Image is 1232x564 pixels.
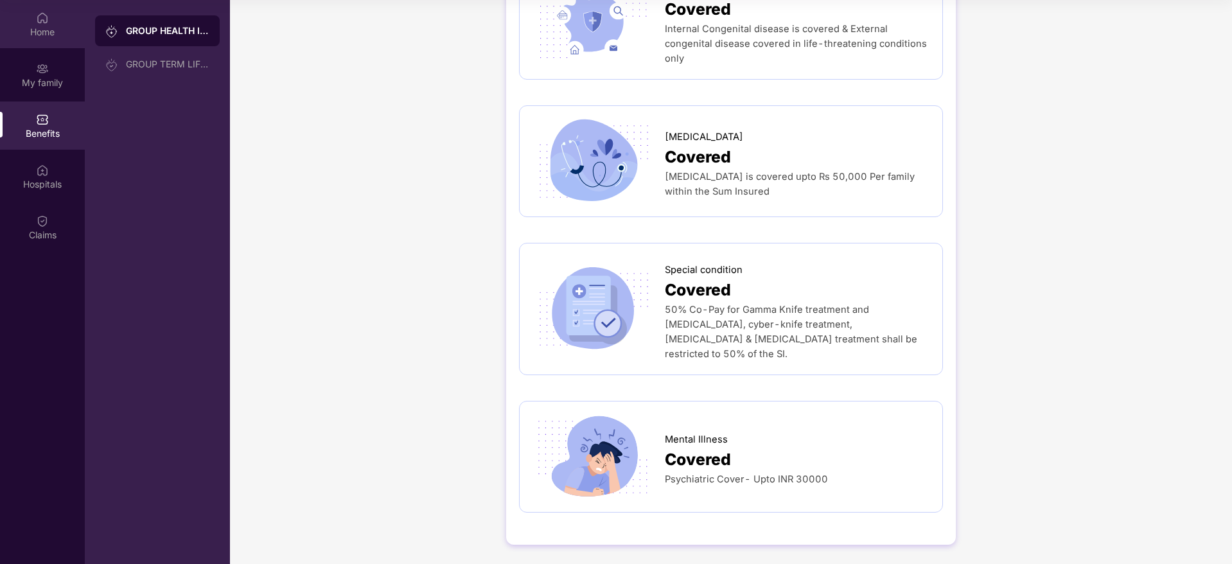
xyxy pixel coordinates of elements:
span: Covered [665,145,731,170]
img: svg+xml;base64,PHN2ZyB3aWR0aD0iMjAiIGhlaWdodD0iMjAiIHZpZXdCb3g9IjAgMCAyMCAyMCIgZmlsbD0ibm9uZSIgeG... [105,25,118,38]
img: svg+xml;base64,PHN2ZyBpZD0iQ2xhaW0iIHhtbG5zPSJodHRwOi8vd3d3LnczLm9yZy8yMDAwL3N2ZyIgd2lkdGg9IjIwIi... [36,214,49,227]
span: 50% Co-Pay for Gamma Knife treatment and [MEDICAL_DATA], cyber-knife treatment, [MEDICAL_DATA] & ... [665,304,917,360]
div: GROUP HEALTH INSURANCE [126,24,209,37]
span: Psychiatric Cover- Upto INR 30000 [665,473,828,485]
img: svg+xml;base64,PHN2ZyB3aWR0aD0iMjAiIGhlaWdodD0iMjAiIHZpZXdCb3g9IjAgMCAyMCAyMCIgZmlsbD0ibm9uZSIgeG... [36,62,49,75]
img: icon [532,267,654,351]
img: svg+xml;base64,PHN2ZyB3aWR0aD0iMjAiIGhlaWdodD0iMjAiIHZpZXdCb3g9IjAgMCAyMCAyMCIgZmlsbD0ibm9uZSIgeG... [105,58,118,71]
span: Covered [665,447,731,472]
img: svg+xml;base64,PHN2ZyBpZD0iQmVuZWZpdHMiIHhtbG5zPSJodHRwOi8vd3d3LnczLm9yZy8yMDAwL3N2ZyIgd2lkdGg9Ij... [36,112,49,125]
span: Internal Congenital disease is covered & External congenital disease covered in life-threatening ... [665,23,927,64]
span: [MEDICAL_DATA] [665,130,743,145]
img: icon [532,119,654,204]
span: [MEDICAL_DATA] is covered upto Rs 50,000 Per family within the Sum Insured [665,171,915,197]
span: Mental Illness [665,432,728,447]
div: GROUP TERM LIFE INSURANCE [126,59,209,69]
img: svg+xml;base64,PHN2ZyBpZD0iSG9tZSIgeG1sbnM9Imh0dHA6Ly93d3cudzMub3JnLzIwMDAvc3ZnIiB3aWR0aD0iMjAiIG... [36,11,49,24]
img: svg+xml;base64,PHN2ZyBpZD0iSG9zcGl0YWxzIiB4bWxucz0iaHR0cDovL3d3dy53My5vcmcvMjAwMC9zdmciIHdpZHRoPS... [36,163,49,176]
span: Covered [665,278,731,303]
img: icon [532,414,654,499]
span: Special condition [665,263,743,278]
